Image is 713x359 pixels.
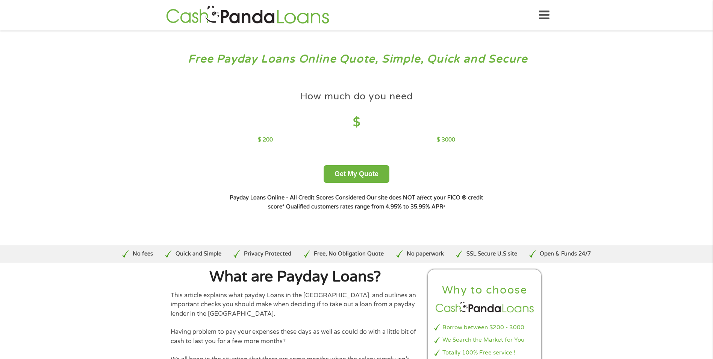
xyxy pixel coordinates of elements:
[434,336,536,344] li: We Search the Market for You
[540,250,591,258] p: Open & Funds 24/7
[300,90,413,103] h4: How much do you need
[171,327,420,346] p: Having problem to pay your expenses these days as well as could do with a little bit of cash to l...
[407,250,444,258] p: No paperwork
[176,250,221,258] p: Quick and Simple
[286,204,445,210] strong: Qualified customers rates range from 4.95% to 35.95% APR¹
[314,250,384,258] p: Free, No Obligation Quote
[437,136,455,144] p: $ 3000
[171,269,420,284] h1: What are Payday Loans?
[434,283,536,297] h2: Why to choose
[434,348,536,357] li: Totally 100% Free service !
[244,250,291,258] p: Privacy Protected
[268,195,483,210] strong: Our site does NOT affect your FICO ® credit score*
[164,5,332,26] img: GetLoanNow Logo
[258,136,273,144] p: $ 200
[171,291,420,318] p: This article explains what payday Loans in the [GEOGRAPHIC_DATA], and outlines an important check...
[230,195,365,201] strong: Payday Loans Online - All Credit Scores Considered
[324,165,389,183] button: Get My Quote
[434,323,536,332] li: Borrow between $200 - 3000
[133,250,153,258] p: No fees
[22,52,692,66] h3: Free Payday Loans Online Quote, Simple, Quick and Secure
[258,115,455,130] h4: $
[466,250,517,258] p: SSL Secure U.S site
